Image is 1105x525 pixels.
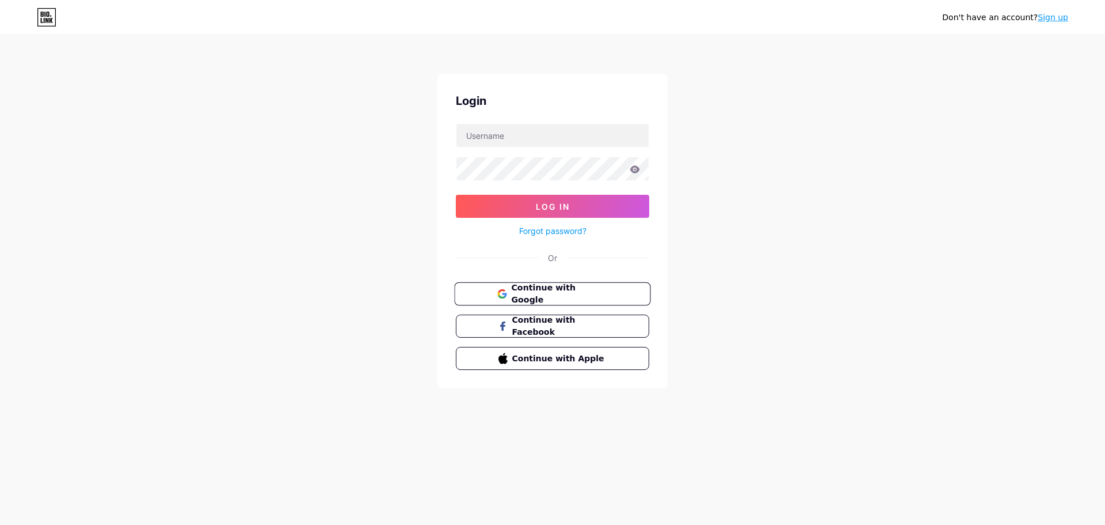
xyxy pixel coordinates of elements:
div: Don't have an account? [942,12,1068,24]
button: Continue with Apple [456,347,649,370]
div: Or [548,252,557,264]
input: Username [456,124,649,147]
span: Continue with Google [511,282,607,307]
button: Log In [456,195,649,218]
button: Continue with Google [454,282,650,306]
button: Continue with Facebook [456,315,649,338]
span: Continue with Facebook [512,314,607,338]
a: Continue with Google [456,282,649,305]
a: Forgot password? [519,225,586,237]
div: Login [456,92,649,109]
span: Continue with Apple [512,353,607,365]
span: Log In [536,202,570,211]
a: Sign up [1038,13,1068,22]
